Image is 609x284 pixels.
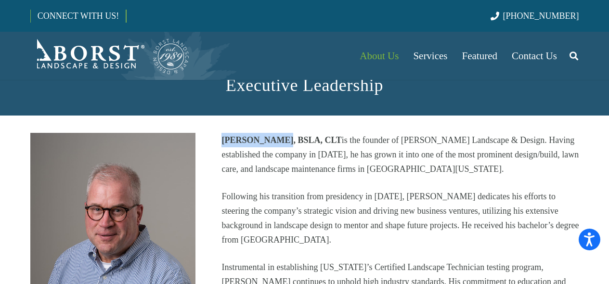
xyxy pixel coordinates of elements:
span: Contact Us [512,50,557,62]
a: Services [406,32,454,80]
a: About Us [352,32,406,80]
a: Featured [455,32,505,80]
p: is the founder of [PERSON_NAME] Landscape & Design. Having established the company in [DATE], he ... [221,133,579,176]
span: About Us [360,50,399,62]
a: Contact Us [505,32,564,80]
p: Following his transition from presidency in [DATE], [PERSON_NAME] dedicates his efforts to steeri... [221,189,579,247]
span: [PHONE_NUMBER] [503,11,579,21]
a: Borst-Logo [30,37,190,75]
h2: Executive Leadership [30,72,579,98]
strong: [PERSON_NAME], BSLA, CLT [221,135,341,145]
a: CONNECT WITH US! [31,4,126,27]
a: Search [564,44,583,68]
span: Featured [462,50,497,62]
a: [PHONE_NUMBER] [491,11,579,21]
span: Services [413,50,447,62]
